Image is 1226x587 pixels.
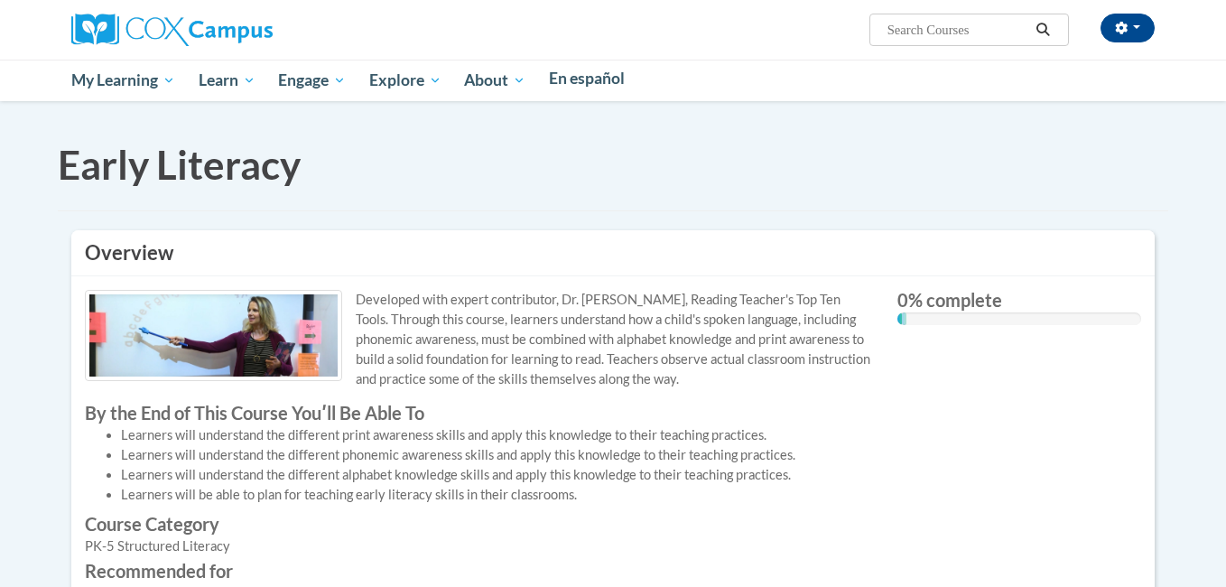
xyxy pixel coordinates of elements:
[85,403,870,423] label: By the End of This Course Youʹll Be Able To
[1101,14,1155,42] button: Account Settings
[549,69,625,88] span: En español
[121,465,870,485] li: Learners will understand the different alphabet knowledge skills and apply this knowledge to thei...
[44,60,1182,101] div: Main menu
[886,19,1030,41] input: Search Courses
[187,60,267,101] a: Learn
[85,290,342,381] img: Course logo image
[358,60,453,101] a: Explore
[85,561,870,581] label: Recommended for
[58,141,301,188] span: Early Literacy
[897,290,1141,310] label: % complete
[121,485,870,505] li: Learners will be able to plan for teaching early literacy skills in their classrooms.
[199,70,255,91] span: Learn
[85,290,870,389] p: Developed with expert contributor, Dr. [PERSON_NAME], Reading Teacher's Top Ten Tools. Through th...
[897,312,902,325] div: 0.001% complete
[537,60,636,98] a: En español
[1030,19,1057,41] button: Search
[902,312,906,325] div: 0.001%
[1036,23,1052,37] i: 
[369,70,441,91] span: Explore
[121,445,870,465] li: Learners will understand the different phonemic awareness skills and apply this knowledge to thei...
[85,536,870,556] div: PK-5 Structured Literacy
[71,70,175,91] span: My Learning
[60,60,187,101] a: My Learning
[464,70,525,91] span: About
[121,425,870,445] li: Learners will understand the different print awareness skills and apply this knowledge to their t...
[85,239,1141,267] h3: Overview
[278,70,346,91] span: Engage
[453,60,538,101] a: About
[266,60,358,101] a: Engage
[71,14,273,46] img: Cox Campus
[897,289,908,311] span: 0
[85,514,870,534] label: Course Category
[71,21,273,36] a: Cox Campus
